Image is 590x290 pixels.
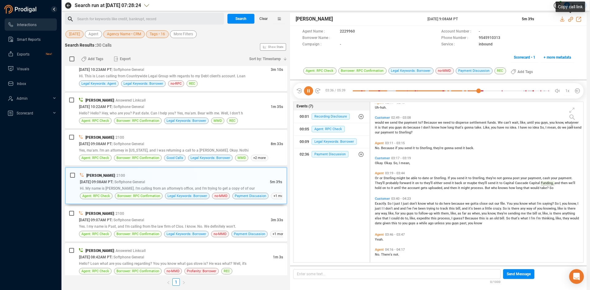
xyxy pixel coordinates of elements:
[112,105,144,109] span: | Softphone General
[455,126,464,130] span: that's
[373,103,583,262] div: grid
[510,126,518,130] span: idea.
[293,123,370,135] button: 00:05Agent: RPC Check
[560,202,562,206] span: I,
[554,181,561,185] span: and
[489,202,494,206] span: out
[513,176,521,180] span: post
[503,176,513,180] span: gonna
[505,126,510,130] span: no
[81,81,116,87] span: Legal Keywords: Agent
[79,148,249,153] span: Yes, ma'am. I'm an attorney in [US_STATE], and I was returning a call to a [PERSON_NAME]. Okay. N...
[77,54,107,64] button: Add Tags
[540,186,549,190] span: take?
[79,68,112,72] span: [DATE] 10:23AM PT
[86,173,115,178] span: [PERSON_NAME]
[451,202,465,206] span: because
[541,181,554,185] span: Funding,
[527,121,535,125] span: until
[564,2,584,8] div: Rmyers
[117,193,160,199] span: Borrower: RPC Confirmation
[444,146,454,150] span: gonna
[396,176,406,180] span: might
[85,135,114,140] span: [PERSON_NAME]
[17,82,26,86] span: Inbox
[562,126,567,130] span: we
[418,207,427,211] span: been
[114,98,146,102] span: | Answered Linkcall
[407,126,421,130] span: because
[88,30,98,38] span: Agent
[450,186,458,190] span: then
[383,207,385,211] span: I
[378,126,382,130] span: is
[229,118,235,124] span: REC
[391,186,394,190] span: it
[300,124,309,134] div: 00:05
[65,56,287,91] div: [DATE] 10:23AM PT| Softphone General3m 10sHi. This is Loan calling from Countrywide Legal Group w...
[401,161,410,165] span: mean,
[394,207,400,211] span: and
[423,126,431,130] span: don't
[227,14,254,24] button: Search
[557,126,562,130] span: do
[577,202,578,206] span: I
[235,193,266,199] span: Payment Discussion
[448,176,451,180] span: If
[455,181,463,185] span: back
[8,63,52,75] a: Visuals
[85,30,102,38] button: Agent
[112,142,144,146] span: | Softphone General
[385,121,390,125] span: we
[431,126,440,130] span: know
[5,18,57,31] li: Interactions
[254,14,273,24] button: Clear
[485,186,491,190] span: But
[470,202,479,206] span: gotta
[418,121,424,125] span: to?
[375,130,381,134] span: our
[533,126,540,130] span: idea
[124,81,163,87] span: Legal Keywords: Borrower
[444,186,450,190] span: and
[116,155,159,161] span: Borrower: RPC Confirmation
[433,146,444,150] span: they're
[551,176,558,180] span: your
[167,118,206,124] span: Legal Keywords: Borrower
[17,67,29,71] span: Visuals
[17,96,28,101] span: Admin
[79,111,243,115] span: Hello? Hello? Hey, who are you? Past date. Can I help you? Yes, ma'am. Bear with me. Well, I don't h
[214,118,222,124] span: MMD
[150,30,165,38] span: Tags • 16
[543,176,551,180] span: cash
[464,126,474,130] span: gonna
[547,126,557,130] span: mean,
[17,37,41,42] span: Smart Reports
[545,126,547,130] span: I
[443,181,452,185] span: send
[566,2,568,8] span: R
[544,52,571,62] span: + more metadata
[454,146,463,150] span: send
[8,18,52,31] a: Interactions
[528,176,543,180] span: payment,
[427,202,435,206] span: what
[402,186,407,190] span: the
[443,121,451,125] span: need
[395,146,398,150] span: if
[455,121,470,125] span: disperse
[312,126,345,132] span: Agent: RPC Check
[386,181,399,185] span: probably
[523,186,530,190] span: that
[488,181,496,185] span: send
[458,186,461,190] span: it
[249,54,281,64] span: Sort by: Timestamp
[403,126,407,130] span: do
[103,30,145,38] button: Agency Name • CRM
[81,155,109,161] span: Agent: RPC Check
[394,202,401,206] span: just
[5,33,57,45] li: Smart Reports
[497,176,503,180] span: not
[65,206,287,242] div: [PERSON_NAME]| 2100[DATE] 09:07AM PT| Softphone General3m 33sYes. I my name is Past, and I'm call...
[563,87,572,95] button: 1x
